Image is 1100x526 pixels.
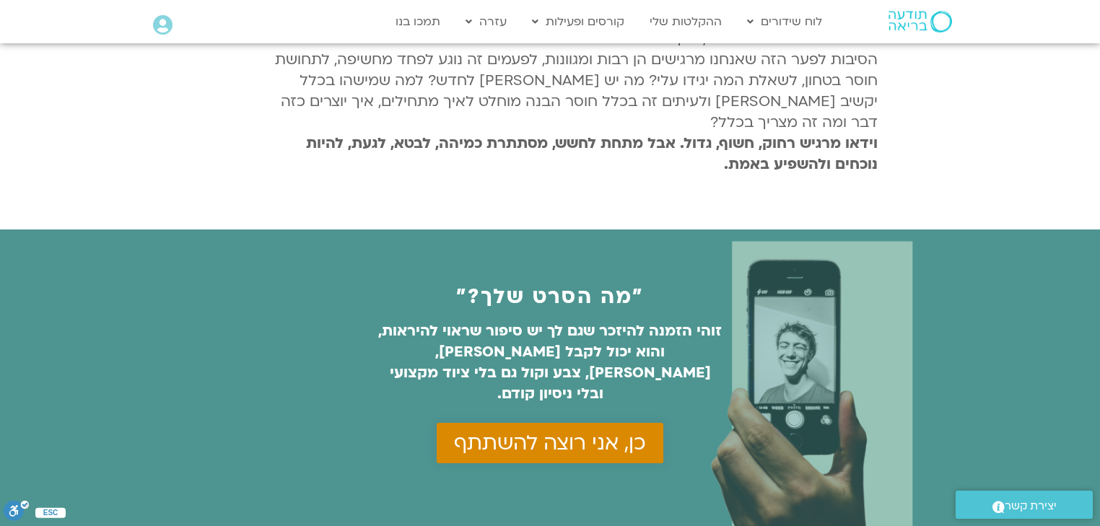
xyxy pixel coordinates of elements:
a: כן, אני רוצה להשתתף [437,423,663,463]
a: קורסים ופעילות [525,8,632,35]
p: זוהי הזמנה להיזכר שגם לך יש סיפור שראוי להיראות, והוא יכול לקבל [PERSON_NAME], [PERSON_NAME], צבע... [377,320,723,404]
a: יצירת קשר [956,491,1093,519]
strong: וידאו מרגיש רחוק, חשוף, גדול. אבל מתחת לחשש, מסתתרת כמיהה, לבטא, לגעת, להיות נוכחים ולהשפיע באמת. [306,133,878,174]
a: לוח שידורים [740,8,829,35]
a: תמכו בנו [388,8,448,35]
img: תודעה בריאה [889,11,952,32]
span: כן, אני רוצה להשתתף [454,431,646,455]
div: "מה הסרט שלך?" [377,287,723,306]
a: ההקלטות שלי [642,8,729,35]
span: יצירת קשר [1005,496,1057,516]
a: עזרה [458,8,514,35]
